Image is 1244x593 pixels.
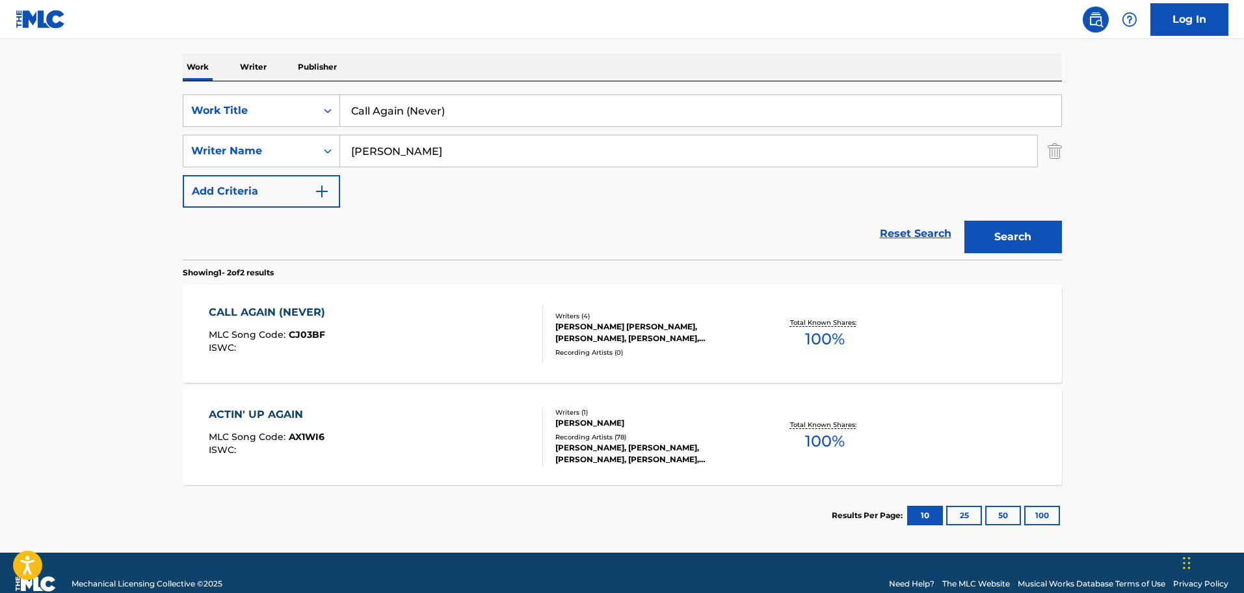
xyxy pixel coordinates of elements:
[790,420,860,430] p: Total Known Shares:
[1024,506,1060,525] button: 100
[1083,7,1109,33] a: Public Search
[1018,578,1165,590] a: Musical Works Database Terms of Use
[294,53,341,81] p: Publisher
[183,94,1062,260] form: Search Form
[16,576,56,592] img: logo
[209,431,289,443] span: MLC Song Code :
[946,506,982,525] button: 25
[209,305,332,320] div: CALL AGAIN (NEVER)
[555,348,752,357] div: Recording Artists ( 0 )
[1122,12,1137,27] img: help
[209,407,324,422] div: ACTIN' UP AGAIN
[942,578,1010,590] a: The MLC Website
[314,184,330,199] img: 9d2ae6d4665cec9f34b9.svg
[209,342,239,353] span: ISWC :
[889,578,934,590] a: Need Help?
[1088,12,1104,27] img: search
[555,321,752,344] div: [PERSON_NAME] [PERSON_NAME], [PERSON_NAME], [PERSON_NAME], [PERSON_NAME]
[555,311,752,321] div: Writers ( 4 )
[183,285,1062,383] a: CALL AGAIN (NEVER)MLC Song Code:CJ03BFISWC:Writers (4)[PERSON_NAME] [PERSON_NAME], [PERSON_NAME],...
[873,219,958,248] a: Reset Search
[209,444,239,456] span: ISWC :
[1117,7,1143,33] div: Help
[1150,3,1228,36] a: Log In
[72,578,222,590] span: Mechanical Licensing Collective © 2025
[555,417,752,429] div: [PERSON_NAME]
[555,442,752,465] div: [PERSON_NAME], [PERSON_NAME], [PERSON_NAME], [PERSON_NAME], [PERSON_NAME]
[289,431,324,443] span: AX1WI6
[183,267,274,279] p: Showing 1 - 2 of 2 results
[555,432,752,442] div: Recording Artists ( 78 )
[1179,531,1244,593] iframe: Chat Widget
[191,143,308,159] div: Writer Name
[183,387,1062,485] a: ACTIN' UP AGAINMLC Song Code:AX1WI6ISWC:Writers (1)[PERSON_NAME]Recording Artists (78)[PERSON_NAM...
[1183,544,1191,583] div: Drag
[209,329,289,340] span: MLC Song Code :
[289,329,325,340] span: CJ03BF
[805,327,845,351] span: 100 %
[832,510,906,521] p: Results Per Page:
[555,407,752,417] div: Writers ( 1 )
[964,221,1062,253] button: Search
[805,430,845,453] span: 100 %
[16,10,66,29] img: MLC Logo
[183,53,213,81] p: Work
[1173,578,1228,590] a: Privacy Policy
[907,506,943,525] button: 10
[985,506,1021,525] button: 50
[236,53,271,81] p: Writer
[191,103,308,118] div: Work Title
[1048,135,1062,167] img: Delete Criterion
[183,175,340,208] button: Add Criteria
[790,318,860,327] p: Total Known Shares:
